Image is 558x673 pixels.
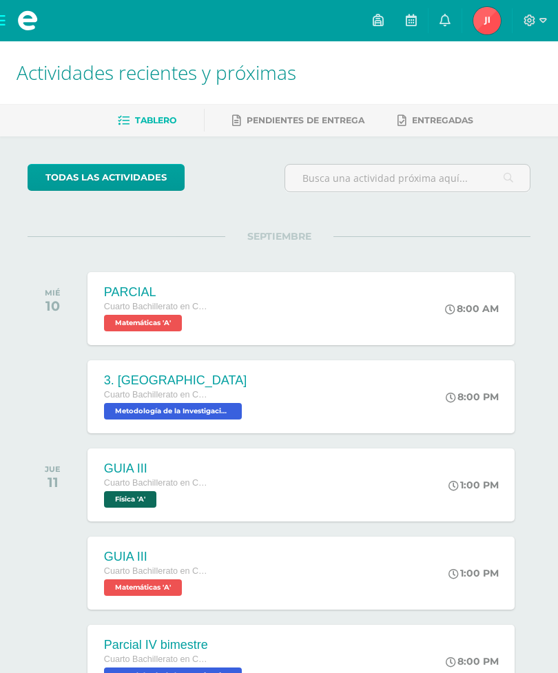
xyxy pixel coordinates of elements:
[285,165,530,191] input: Busca una actividad próxima aquí...
[104,566,207,576] span: Cuarto Bachillerato en Ciencias Biológicas [PERSON_NAME]. CCLL en Ciencias Biológicas
[45,298,61,314] div: 10
[104,638,245,652] div: Parcial IV bimestre
[448,567,499,579] div: 1:00 PM
[397,110,473,132] a: Entregadas
[104,373,247,388] div: 3. [GEOGRAPHIC_DATA]
[118,110,176,132] a: Tablero
[45,464,61,474] div: JUE
[412,115,473,125] span: Entregadas
[104,550,207,564] div: GUIA III
[232,110,364,132] a: Pendientes de entrega
[104,390,207,400] span: Cuarto Bachillerato en Ciencias Biológicas [PERSON_NAME]. CCLL en Ciencias Biológicas
[448,479,499,491] div: 1:00 PM
[104,478,207,488] span: Cuarto Bachillerato en Ciencias Biológicas [PERSON_NAME]. CCLL en Ciencias Biológicas
[135,115,176,125] span: Tablero
[104,315,182,331] span: Matemáticas 'A'
[225,230,333,242] span: SEPTIEMBRE
[104,285,207,300] div: PARCIAL
[445,302,499,315] div: 8:00 AM
[446,655,499,667] div: 8:00 PM
[45,288,61,298] div: MIÉ
[104,654,207,664] span: Cuarto Bachillerato en Ciencias Biológicas [PERSON_NAME]. CCLL en Ciencias Biológicas
[104,302,207,311] span: Cuarto Bachillerato en Ciencias Biológicas [PERSON_NAME]. CCLL en Ciencias Biológicas
[104,403,242,420] span: Metodología de la Investigación 'A'
[104,462,207,476] div: GUIA III
[17,59,296,85] span: Actividades recientes y próximas
[446,391,499,403] div: 8:00 PM
[28,164,185,191] a: todas las Actividades
[247,115,364,125] span: Pendientes de entrega
[104,491,156,508] span: Física 'A'
[104,579,182,596] span: Matemáticas 'A'
[45,474,61,490] div: 11
[473,7,501,34] img: 9af540bfe98442766a4175f9852281f5.png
